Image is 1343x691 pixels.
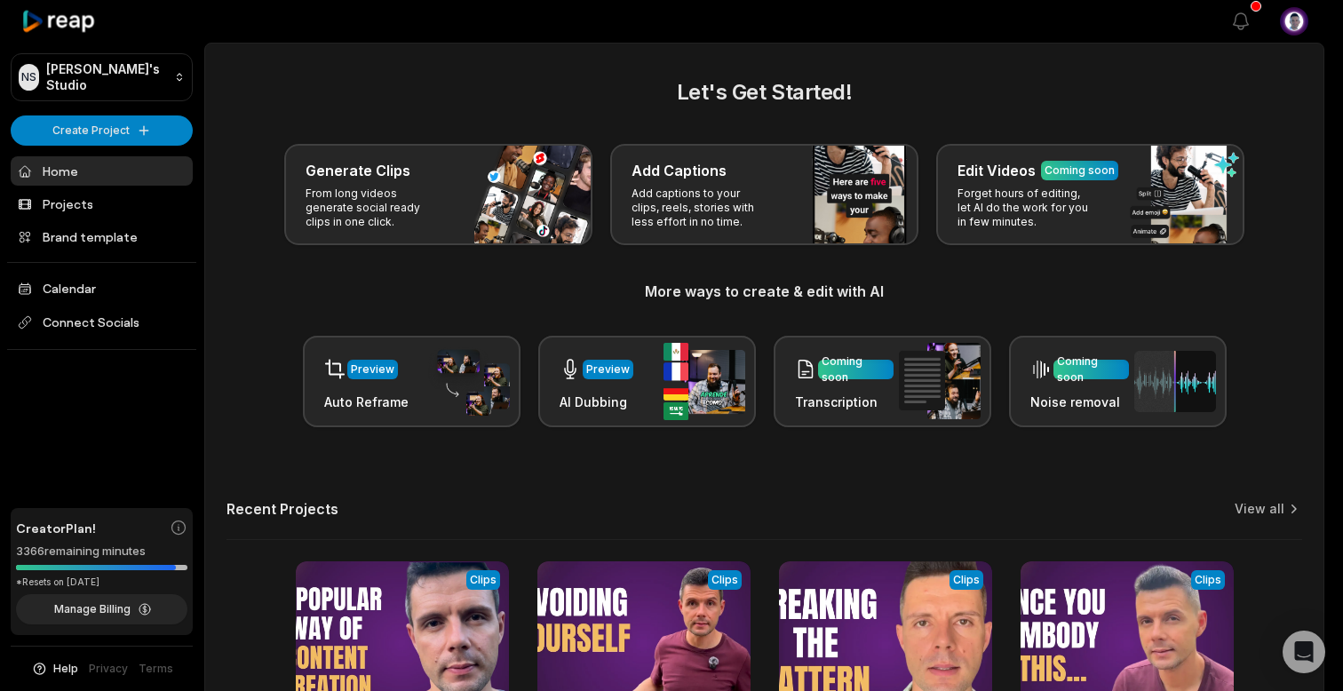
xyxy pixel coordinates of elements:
div: *Resets on [DATE] [16,576,187,589]
h2: Recent Projects [226,500,338,518]
div: Coming soon [822,353,890,385]
h3: AI Dubbing [560,393,633,411]
div: 3366 remaining minutes [16,543,187,560]
img: noise_removal.png [1134,351,1216,412]
h3: Auto Reframe [324,393,409,411]
h3: Noise removal [1030,393,1129,411]
p: Forget hours of editing, let AI do the work for you in few minutes. [958,187,1095,229]
img: ai_dubbing.png [664,343,745,420]
button: Manage Billing [16,594,187,624]
img: transcription.png [899,343,981,419]
img: auto_reframe.png [428,347,510,417]
a: Privacy [89,661,128,677]
a: Brand template [11,222,193,251]
h3: Transcription [795,393,894,411]
p: Add captions to your clips, reels, stories with less effort in no time. [632,187,769,229]
div: Open Intercom Messenger [1283,631,1325,673]
a: View all [1235,500,1284,518]
p: [PERSON_NAME]'s Studio [46,61,167,93]
h3: Generate Clips [306,160,410,181]
div: Coming soon [1045,163,1115,179]
span: Connect Socials [11,306,193,338]
div: Coming soon [1057,353,1125,385]
div: NS [19,64,39,91]
h3: More ways to create & edit with AI [226,281,1302,302]
span: Creator Plan! [16,519,96,537]
a: Terms [139,661,173,677]
span: Help [53,661,78,677]
div: Preview [586,361,630,377]
a: Calendar [11,274,193,303]
h2: Let's Get Started! [226,76,1302,108]
h3: Add Captions [632,160,727,181]
div: Preview [351,361,394,377]
button: Create Project [11,115,193,146]
h3: Edit Videos [958,160,1036,181]
p: From long videos generate social ready clips in one click. [306,187,443,229]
